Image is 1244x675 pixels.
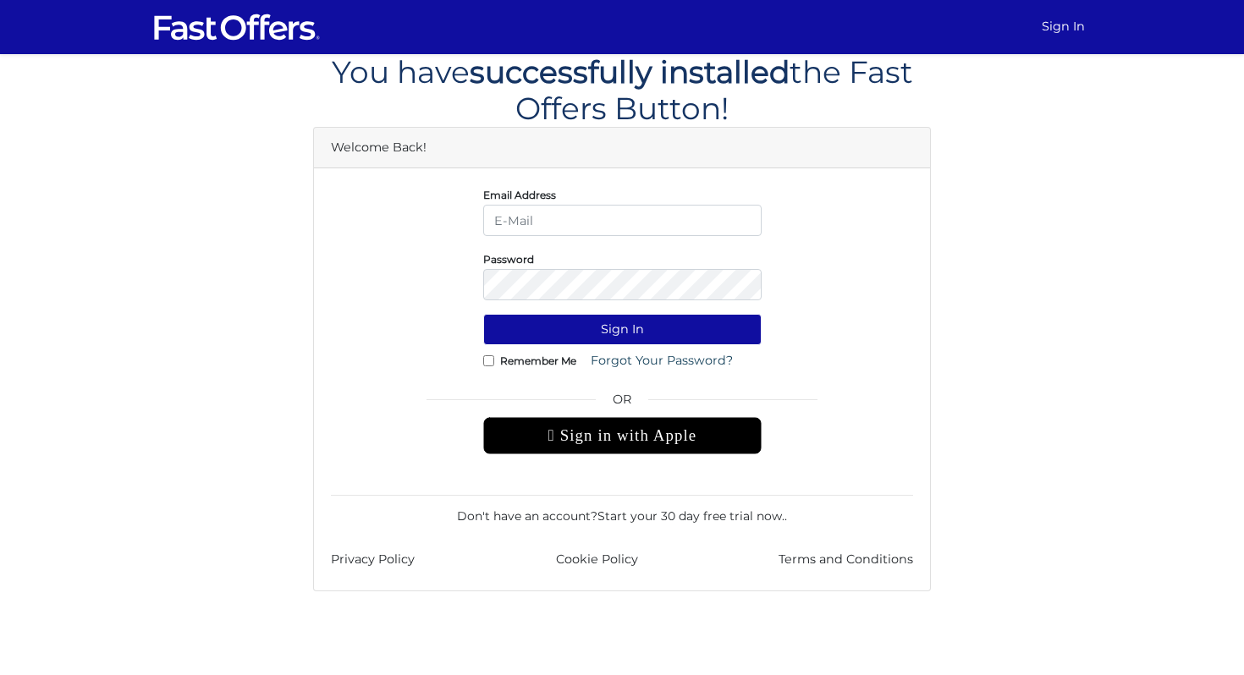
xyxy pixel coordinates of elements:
a: Cookie Policy [556,550,638,569]
label: Email Address [483,193,556,197]
a: Start your 30 day free trial now. [597,508,784,524]
div: Don't have an account? . [331,495,913,525]
span: OR [483,390,762,417]
a: Privacy Policy [331,550,415,569]
label: Remember Me [500,359,576,363]
div: Welcome Back! [314,128,930,168]
div: Sign in with Apple [483,417,762,454]
a: Sign In [1035,10,1092,43]
span: successfully installed [470,53,790,91]
a: Terms and Conditions [779,550,913,569]
a: Forgot Your Password? [580,345,744,376]
input: E-Mail [483,205,762,236]
label: Password [483,257,534,261]
button: Sign In [483,314,762,345]
span: You have the Fast Offers Button! [332,53,913,127]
